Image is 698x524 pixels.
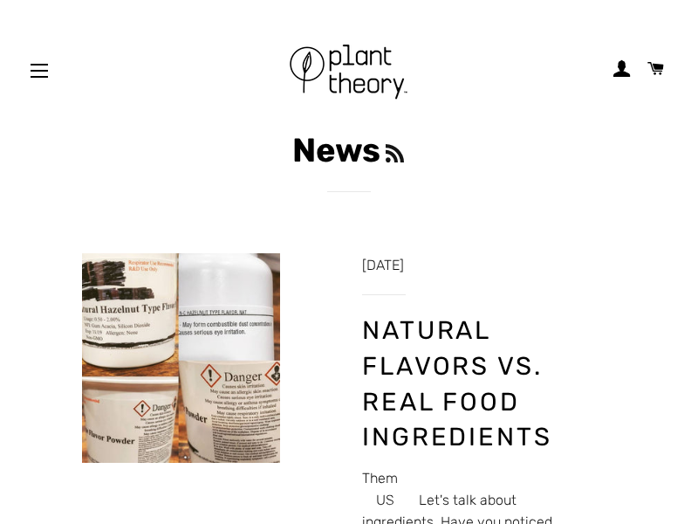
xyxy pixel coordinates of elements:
[362,253,404,277] time: [DATE]
[362,315,552,452] a: Natural Flavors vs. Real Food Ingredients
[82,253,280,462] img: Natural Flavors vs. Real Food Ingredients
[284,13,414,128] img: Plant Theory
[82,128,616,174] h1: News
